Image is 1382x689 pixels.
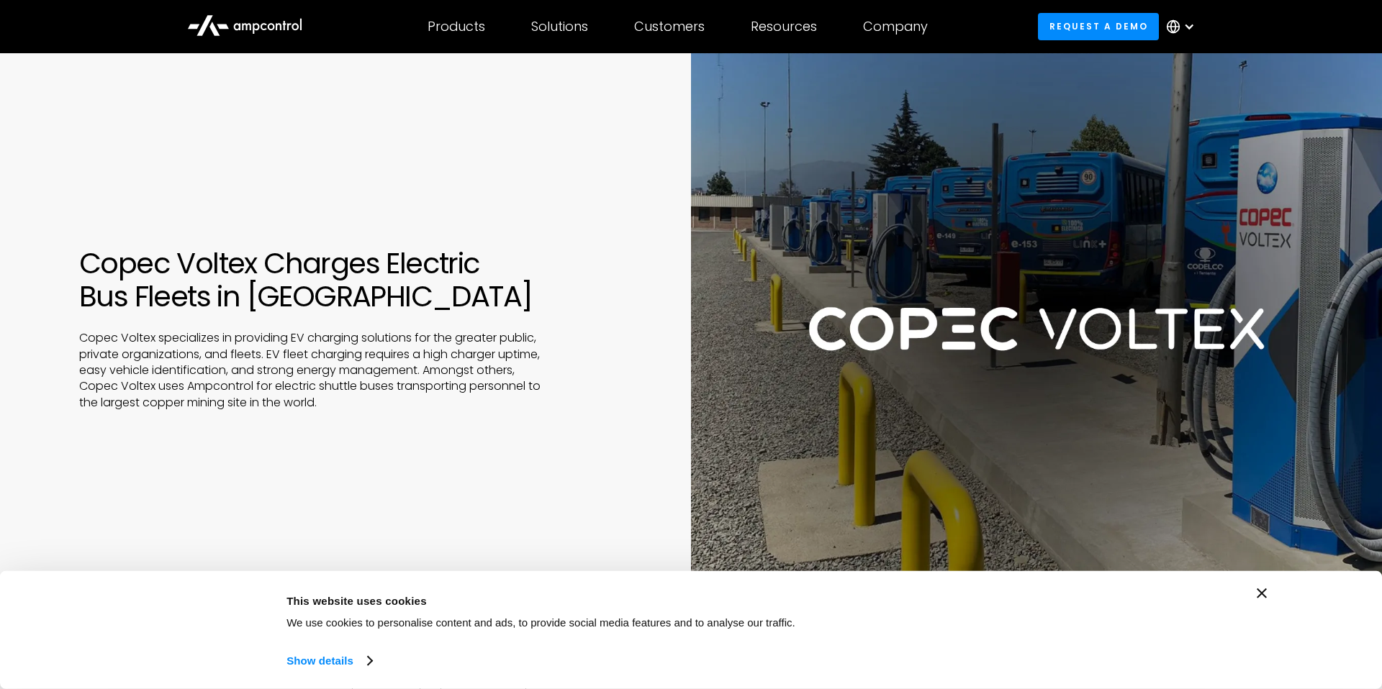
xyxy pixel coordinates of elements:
[1024,588,1230,630] button: Okay
[751,19,817,35] div: Resources
[863,19,928,35] div: Company
[428,19,485,35] div: Products
[286,616,795,629] span: We use cookies to personalise content and ads, to provide social media features and to analyse ou...
[634,19,705,35] div: Customers
[1038,13,1159,40] a: Request a demo
[531,19,588,35] div: Solutions
[1257,588,1267,598] button: Close banner
[79,247,619,313] h1: Copec Voltex Charges Electric Bus Fleets in [GEOGRAPHIC_DATA]
[286,592,992,609] div: This website uses cookies
[79,330,547,411] p: Copec Voltex specializes in providing EV charging solutions for the greater public, private organ...
[286,650,371,672] a: Show details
